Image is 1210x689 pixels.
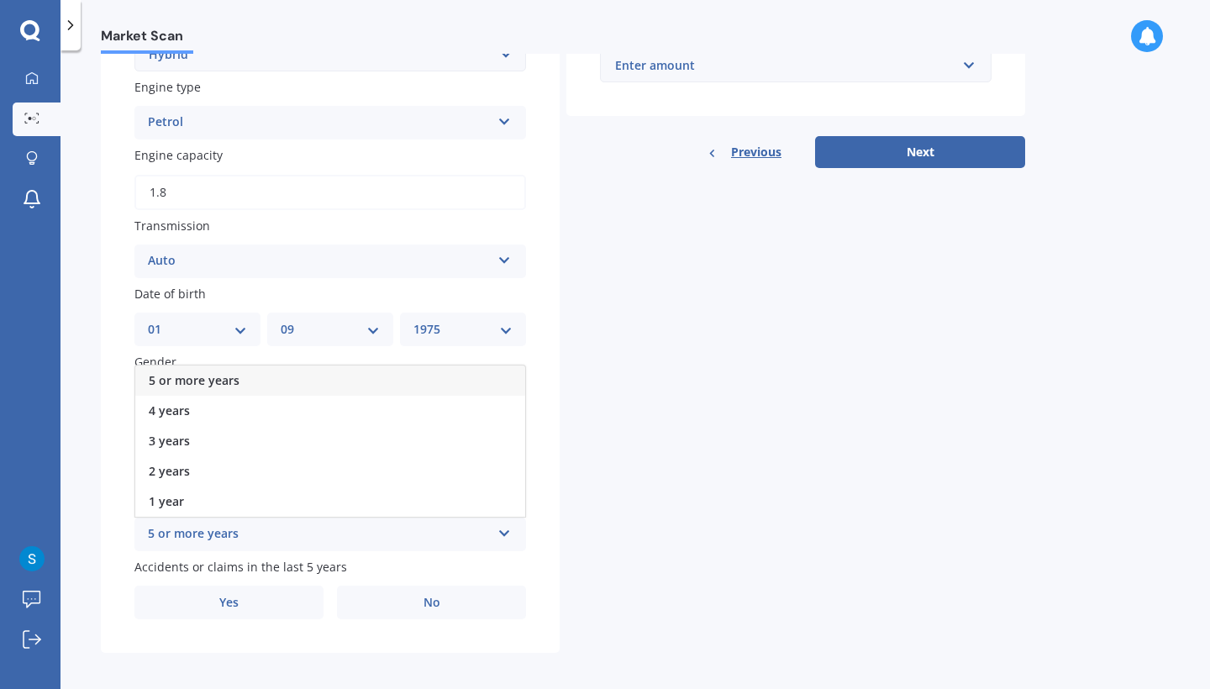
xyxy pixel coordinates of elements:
span: Accidents or claims in the last 5 years [134,559,347,575]
span: 2 years [149,463,190,479]
input: e.g. 1.8 [134,175,526,210]
div: Auto [148,251,491,271]
span: 4 years [149,402,190,418]
span: Previous [731,139,781,165]
span: Transmission [134,218,210,234]
span: 5 or more years [149,372,239,388]
span: Yes [219,596,239,610]
span: Engine type [134,79,201,95]
span: Market Scan [101,28,193,50]
span: 1 year [149,493,184,509]
span: Engine capacity [134,148,223,164]
div: Enter amount [615,56,956,75]
button: Next [815,136,1025,168]
img: ACg8ocK1dnIdaSFnIYji-aGNZxO8CGd8uRdSZ5QD_ps3B1Fr7n7Buw=s96-c [19,546,45,571]
span: Gender [134,354,176,370]
div: 5 or more years [148,524,491,544]
span: 3 years [149,433,190,449]
span: Date of birth [134,286,206,302]
span: No [423,596,440,610]
div: Petrol [148,113,491,133]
